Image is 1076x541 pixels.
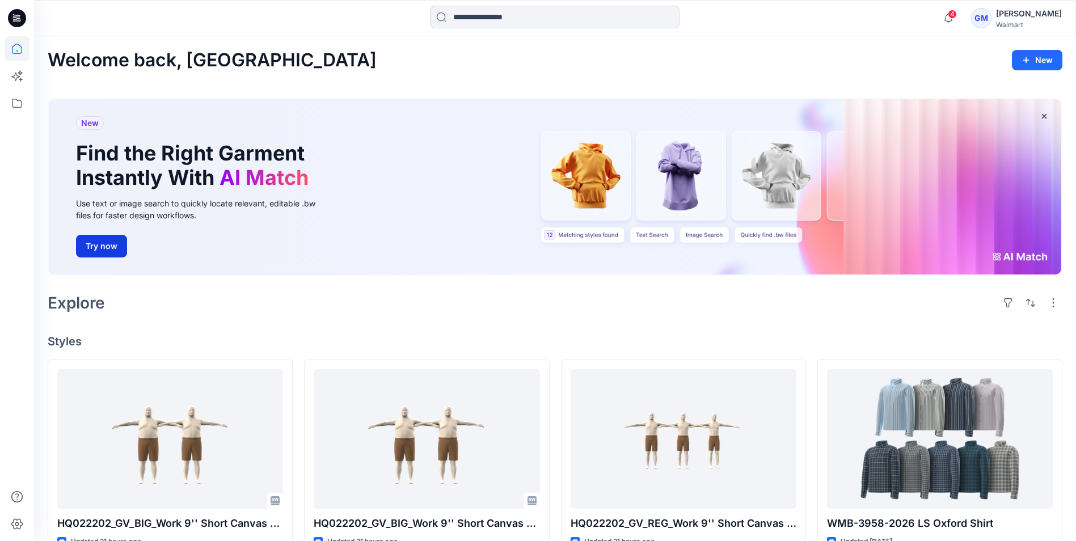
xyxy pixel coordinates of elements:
a: HQ022202_GV_REG_Work 9'' Short Canvas Hanging [571,369,796,508]
a: HQ022202_GV_BIG_Work 9'' Short Canvas Hanging [314,369,539,508]
a: HQ022202_GV_BIG_Work 9'' Short Canvas Hanging [57,369,283,508]
span: New [81,116,99,130]
p: HQ022202_GV_BIG_Work 9'' Short Canvas Hanging [57,515,283,531]
h2: Welcome back, [GEOGRAPHIC_DATA] [48,50,377,71]
div: Walmart [996,20,1062,29]
p: WMB-3958-2026 LS Oxford Shirt [827,515,1053,531]
span: AI Match [220,165,309,190]
div: GM [971,8,991,28]
button: Try now [76,235,127,257]
div: Use text or image search to quickly locate relevant, editable .bw files for faster design workflows. [76,197,331,221]
div: [PERSON_NAME] [996,7,1062,20]
p: HQ022202_GV_BIG_Work 9'' Short Canvas Hanging [314,515,539,531]
h4: Styles [48,335,1062,348]
span: 4 [948,10,957,19]
h1: Find the Right Garment Instantly With [76,141,314,190]
a: WMB-3958-2026 LS Oxford Shirt [827,369,1053,508]
button: New [1012,50,1062,70]
p: HQ022202_GV_REG_Work 9'' Short Canvas Hanging [571,515,796,531]
h2: Explore [48,294,105,312]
